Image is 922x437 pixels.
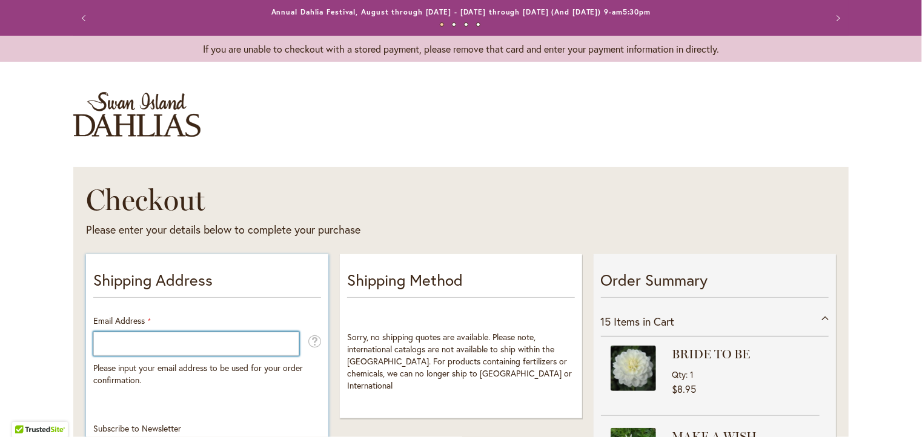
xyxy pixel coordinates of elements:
span: Qty [672,369,686,380]
span: Please input your email address to be used for your order confirmation. [93,362,303,386]
strong: BRIDE TO BE [672,346,817,363]
span: 1 [691,369,694,380]
p: Shipping Method [347,269,575,298]
iframe: Launch Accessibility Center [9,394,43,428]
span: Email Address [93,315,145,326]
h1: Checkout [86,182,619,218]
button: Previous [73,6,98,30]
p: If you are unable to checkout with a stored payment, please remove that card and enter your payme... [73,42,849,56]
a: Annual Dahlia Festival, August through [DATE] - [DATE] through [DATE] (And [DATE]) 9-am5:30pm [271,7,651,16]
img: BRIDE TO BE [611,346,656,391]
span: $8.95 [672,383,697,395]
button: 2 of 4 [452,22,456,27]
span: Subscribe to Newsletter [93,422,181,434]
button: 4 of 4 [476,22,480,27]
p: Order Summary [601,269,829,298]
button: 3 of 4 [464,22,468,27]
button: 1 of 4 [440,22,444,27]
span: Items in Cart [614,314,675,329]
div: Please enter your details below to complete your purchase [86,222,619,238]
span: Sorry, no shipping quotes are available. Please note, international catalogs are not available to... [347,331,572,391]
a: store logo [73,92,201,137]
span: 15 [601,314,611,329]
button: Next [824,6,849,30]
p: Shipping Address [93,269,321,298]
